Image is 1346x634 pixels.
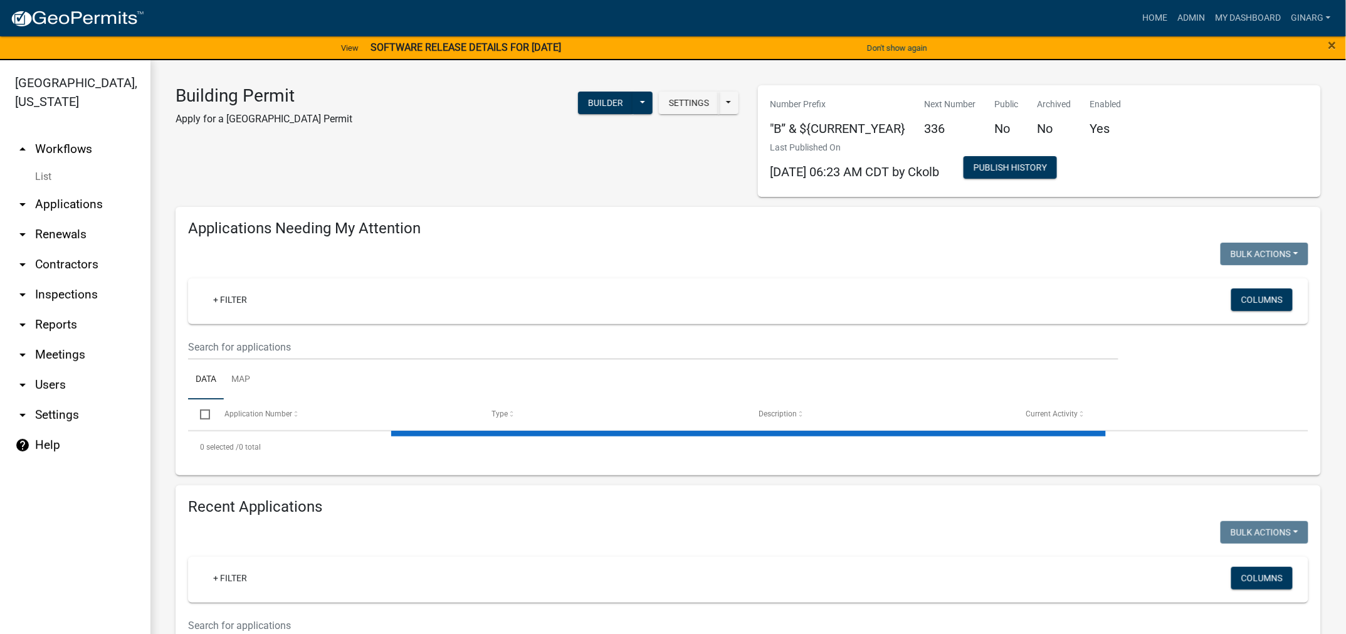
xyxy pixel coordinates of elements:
button: Close [1328,38,1337,53]
a: My Dashboard [1210,6,1286,30]
i: arrow_drop_down [15,317,30,332]
h5: "B” & ${CURRENT_YEAR} [770,121,906,136]
span: 0 selected / [200,443,239,452]
i: arrow_drop_down [15,257,30,272]
h5: No [995,121,1019,136]
i: arrow_drop_down [15,347,30,362]
a: Home [1137,6,1172,30]
p: Number Prefix [770,98,906,111]
datatable-header-cell: Application Number [212,399,479,430]
i: arrow_drop_up [15,142,30,157]
a: Map [224,360,258,400]
wm-modal-confirm: Workflow Publish History [964,163,1057,173]
span: × [1328,36,1337,54]
button: Settings [659,92,719,114]
datatable-header-cell: Current Activity [1014,399,1281,430]
h5: 336 [925,121,976,136]
h5: Yes [1090,121,1122,136]
a: Data [188,360,224,400]
a: + Filter [203,567,257,589]
p: Apply for a [GEOGRAPHIC_DATA] Permit [176,112,352,127]
span: Type [492,409,508,418]
i: arrow_drop_down [15,287,30,302]
h4: Applications Needing My Attention [188,219,1308,238]
p: Enabled [1090,98,1122,111]
span: Current Activity [1026,409,1078,418]
datatable-header-cell: Select [188,399,212,430]
p: Archived [1038,98,1071,111]
i: help [15,438,30,453]
a: + Filter [203,288,257,311]
datatable-header-cell: Description [747,399,1014,430]
div: 0 total [188,431,1308,463]
p: Last Published On [770,141,940,154]
button: Bulk Actions [1221,521,1308,544]
button: Builder [578,92,633,114]
button: Don't show again [862,38,932,58]
button: Columns [1231,567,1293,589]
p: Public [995,98,1019,111]
i: arrow_drop_down [15,408,30,423]
span: Description [759,409,797,418]
i: arrow_drop_down [15,197,30,212]
h3: Building Permit [176,85,352,107]
strong: SOFTWARE RELEASE DETAILS FOR [DATE] [371,41,562,53]
i: arrow_drop_down [15,227,30,242]
i: arrow_drop_down [15,378,30,393]
input: Search for applications [188,334,1118,360]
span: [DATE] 06:23 AM CDT by Ckolb [770,164,940,179]
button: Publish History [964,156,1057,179]
h4: Recent Applications [188,498,1308,516]
a: ginarg [1286,6,1336,30]
a: Admin [1172,6,1210,30]
h5: No [1038,121,1071,136]
button: Bulk Actions [1221,243,1308,265]
a: View [336,38,364,58]
span: Application Number [224,409,293,418]
datatable-header-cell: Type [480,399,747,430]
p: Next Number [925,98,976,111]
button: Columns [1231,288,1293,311]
